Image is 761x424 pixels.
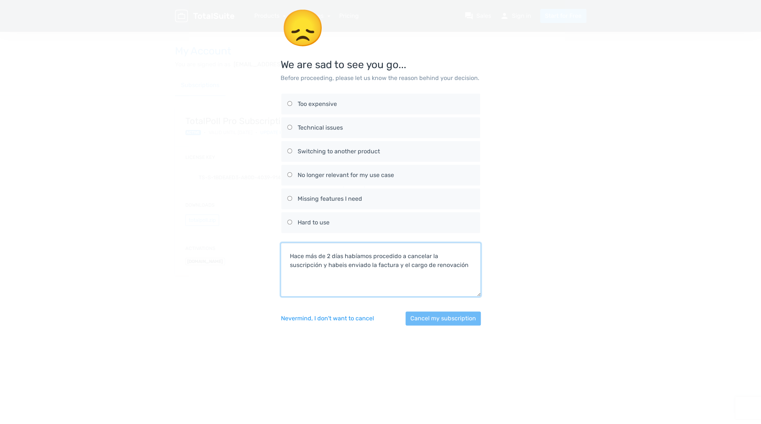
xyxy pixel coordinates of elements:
h3: We are sad to see you go... [281,9,481,71]
div: Hard to use [298,218,474,227]
label: Hard to use [287,212,474,233]
div: No longer relevant for my use case [298,171,474,180]
button: Nevermind, I don't want to cancel [281,311,374,325]
div: Switching to another product [298,147,474,156]
p: Before proceeding, please let us know the reason behind your decision. [281,74,481,83]
label: Technical issues [287,117,474,138]
input: Too expensive Too expensive [287,101,292,106]
input: Technical issues Technical issues [287,125,292,130]
div: Technical issues [298,123,474,132]
button: Cancel my subscription [406,311,481,325]
div: Too expensive [298,100,474,108]
input: No longer relevant for my use case No longer relevant for my use case [287,172,292,177]
label: Too expensive [287,94,474,114]
input: Switching to another product Switching to another product [287,148,292,153]
span: 😞 [281,7,325,49]
label: Switching to another product [287,141,474,162]
input: Missing features I need Missing features I need [287,196,292,201]
div: Missing features I need [298,194,474,203]
label: Missing features I need [287,188,474,209]
label: No longer relevant for my use case [287,165,474,186]
input: Hard to use Hard to use [287,220,292,224]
